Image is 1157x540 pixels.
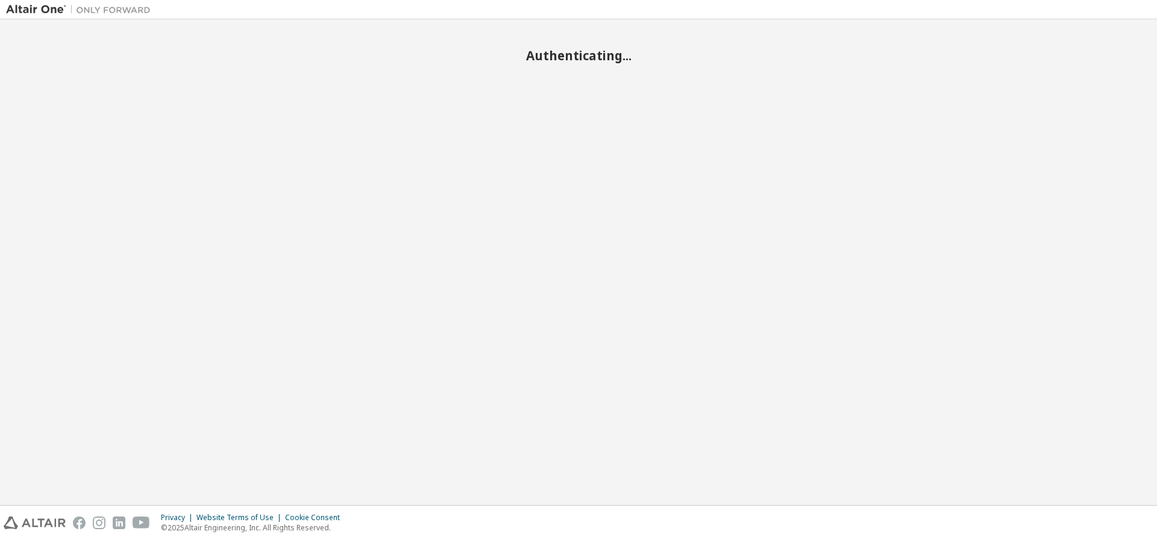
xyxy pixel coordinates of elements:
img: Altair One [6,4,157,16]
img: instagram.svg [93,516,105,529]
h2: Authenticating... [6,48,1151,63]
div: Website Terms of Use [196,513,285,523]
img: linkedin.svg [113,516,125,529]
div: Cookie Consent [285,513,347,523]
img: altair_logo.svg [4,516,66,529]
div: Privacy [161,513,196,523]
img: youtube.svg [133,516,150,529]
img: facebook.svg [73,516,86,529]
p: © 2025 Altair Engineering, Inc. All Rights Reserved. [161,523,347,533]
